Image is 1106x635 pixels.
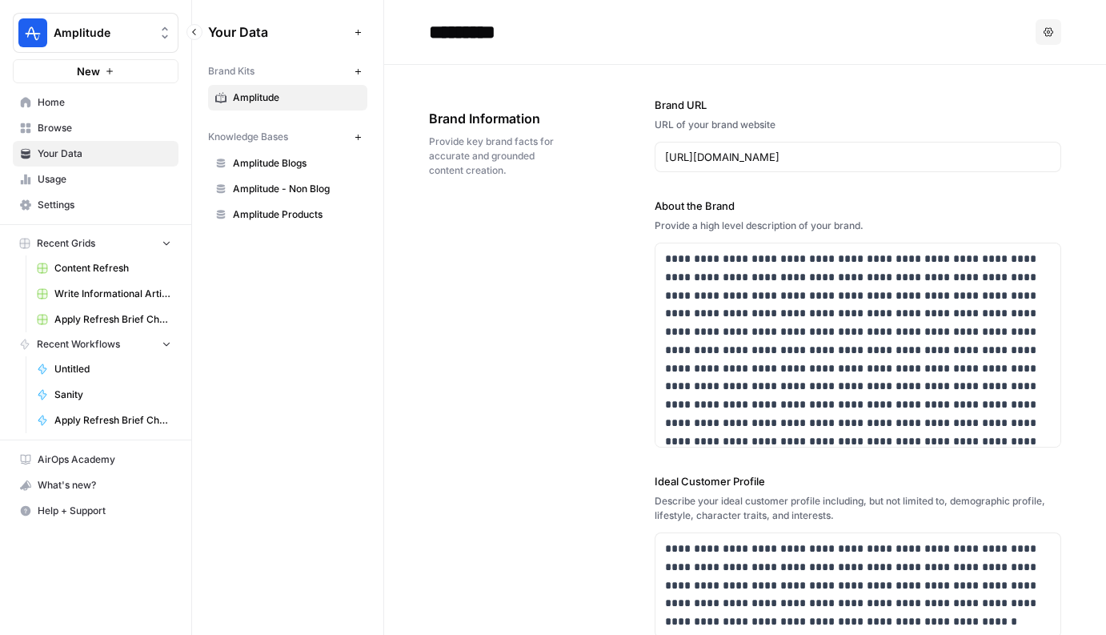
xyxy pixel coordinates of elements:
[38,121,171,135] span: Browse
[429,109,565,128] span: Brand Information
[13,59,178,83] button: New
[54,261,171,275] span: Content Refresh
[38,95,171,110] span: Home
[14,473,178,497] div: What's new?
[37,236,95,251] span: Recent Grids
[38,452,171,467] span: AirOps Academy
[54,312,171,327] span: Apply Refresh Brief Changes Grid
[54,362,171,376] span: Untitled
[38,504,171,518] span: Help + Support
[655,494,1062,523] div: Describe your ideal customer profile including, but not limited to, demographic profile, lifestyl...
[208,130,288,144] span: Knowledge Bases
[30,281,178,307] a: Write Informational Article
[208,202,367,227] a: Amplitude Products
[30,356,178,382] a: Untitled
[13,141,178,167] a: Your Data
[655,219,1062,233] div: Provide a high level description of your brand.
[655,473,1062,489] label: Ideal Customer Profile
[38,147,171,161] span: Your Data
[655,97,1062,113] label: Brand URL
[54,287,171,301] span: Write Informational Article
[38,198,171,212] span: Settings
[18,18,47,47] img: Amplitude Logo
[54,413,171,428] span: Apply Refresh Brief Changes
[655,118,1062,132] div: URL of your brand website
[13,13,178,53] button: Workspace: Amplitude
[655,198,1062,214] label: About the Brand
[13,498,178,524] button: Help + Support
[37,337,120,352] span: Recent Workflows
[13,192,178,218] a: Settings
[77,63,100,79] span: New
[13,231,178,255] button: Recent Grids
[208,22,348,42] span: Your Data
[13,472,178,498] button: What's new?
[233,182,360,196] span: Amplitude - Non Blog
[38,172,171,187] span: Usage
[665,149,1052,165] input: www.sundaysoccer.com
[208,64,254,78] span: Brand Kits
[54,388,171,402] span: Sanity
[429,135,565,178] span: Provide key brand facts for accurate and grounded content creation.
[208,85,367,111] a: Amplitude
[233,90,360,105] span: Amplitude
[208,176,367,202] a: Amplitude - Non Blog
[233,207,360,222] span: Amplitude Products
[30,408,178,433] a: Apply Refresh Brief Changes
[30,382,178,408] a: Sanity
[13,447,178,472] a: AirOps Academy
[233,156,360,171] span: Amplitude Blogs
[13,167,178,192] a: Usage
[13,115,178,141] a: Browse
[30,255,178,281] a: Content Refresh
[208,151,367,176] a: Amplitude Blogs
[13,332,178,356] button: Recent Workflows
[13,90,178,115] a: Home
[30,307,178,332] a: Apply Refresh Brief Changes Grid
[54,25,150,41] span: Amplitude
